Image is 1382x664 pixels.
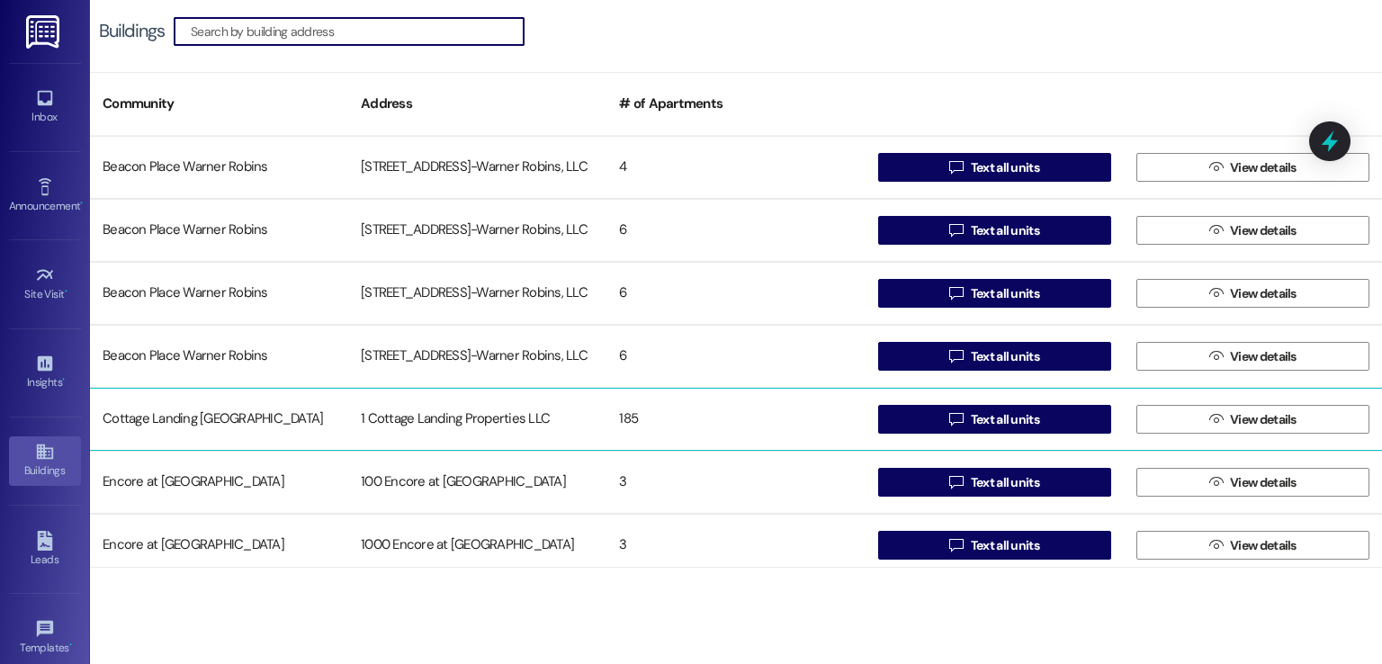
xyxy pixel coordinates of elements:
div: 100 Encore at [GEOGRAPHIC_DATA] [348,464,606,500]
i:  [1209,475,1223,489]
i:  [1209,286,1223,301]
button: View details [1136,279,1369,308]
div: 1000 Encore at [GEOGRAPHIC_DATA] [348,527,606,563]
a: Site Visit • [9,260,81,309]
div: Beacon Place Warner Robins [90,275,348,311]
span: View details [1230,410,1297,429]
span: View details [1230,347,1297,366]
div: 6 [606,275,865,311]
i:  [949,349,963,363]
i:  [949,412,963,426]
i:  [949,160,963,175]
div: # of Apartments [606,82,865,126]
div: Encore at [GEOGRAPHIC_DATA] [90,527,348,563]
button: Text all units [878,216,1111,245]
button: Text all units [878,531,1111,560]
button: View details [1136,216,1369,245]
div: Cottage Landing [GEOGRAPHIC_DATA] [90,401,348,437]
i:  [1209,538,1223,552]
i:  [949,538,963,552]
button: View details [1136,342,1369,371]
div: [STREET_ADDRESS]-Warner Robins, LLC [348,212,606,248]
div: Buildings [99,22,165,40]
a: Templates • [9,614,81,662]
span: Text all units [971,221,1039,240]
button: View details [1136,153,1369,182]
span: • [62,373,65,386]
span: View details [1230,221,1297,240]
a: Buildings [9,436,81,485]
img: ResiDesk Logo [26,15,63,49]
div: Address [348,82,606,126]
i:  [949,475,963,489]
a: Insights • [9,348,81,397]
div: [STREET_ADDRESS]-Warner Robins, LLC [348,275,606,311]
div: 6 [606,338,865,374]
div: Beacon Place Warner Robins [90,338,348,374]
a: Inbox [9,83,81,131]
i:  [949,223,963,238]
div: 185 [606,401,865,437]
div: Encore at [GEOGRAPHIC_DATA] [90,464,348,500]
button: Text all units [878,468,1111,497]
div: Beacon Place Warner Robins [90,149,348,185]
div: Beacon Place Warner Robins [90,212,348,248]
span: Text all units [971,284,1039,303]
div: [STREET_ADDRESS]-Warner Robins, LLC [348,149,606,185]
button: Text all units [878,279,1111,308]
button: View details [1136,531,1369,560]
div: Community [90,82,348,126]
i:  [1209,412,1223,426]
button: Text all units [878,153,1111,182]
div: 4 [606,149,865,185]
span: Text all units [971,410,1039,429]
button: View details [1136,405,1369,434]
button: View details [1136,468,1369,497]
span: Text all units [971,347,1039,366]
div: [STREET_ADDRESS]-Warner Robins, LLC [348,338,606,374]
span: View details [1230,284,1297,303]
span: • [65,285,67,298]
span: View details [1230,536,1297,555]
i:  [1209,160,1223,175]
div: 6 [606,212,865,248]
div: 3 [606,527,865,563]
a: Leads [9,525,81,574]
i:  [1209,223,1223,238]
button: Text all units [878,342,1111,371]
span: • [69,639,72,651]
i:  [949,286,963,301]
span: View details [1230,473,1297,492]
span: View details [1230,158,1297,177]
span: Text all units [971,536,1039,555]
i:  [1209,349,1223,363]
span: Text all units [971,473,1039,492]
button: Text all units [878,405,1111,434]
div: 3 [606,464,865,500]
div: 1 Cottage Landing Properties LLC [348,401,606,437]
span: • [80,197,83,210]
span: Text all units [971,158,1039,177]
input: Search by building address [191,19,524,44]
